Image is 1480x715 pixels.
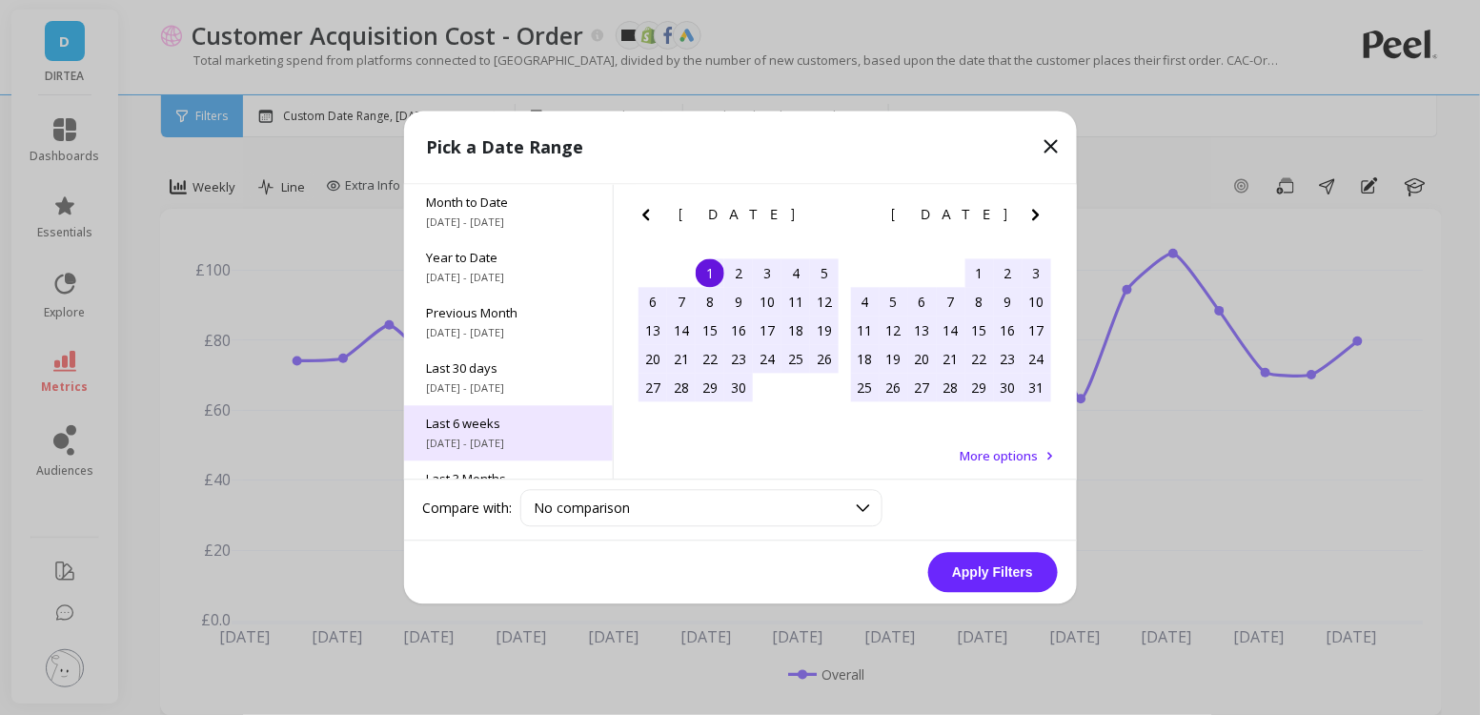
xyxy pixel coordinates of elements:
div: Choose Monday, May 26th, 2025 [880,374,908,402]
label: Compare with: [423,499,513,518]
div: Choose Wednesday, May 21st, 2025 [937,345,965,374]
div: Choose Thursday, April 3rd, 2025 [753,259,781,288]
div: Choose Monday, May 12th, 2025 [880,317,908,345]
span: No comparison [535,500,631,518]
div: Choose Thursday, May 15th, 2025 [965,317,994,345]
span: Last 30 days [427,360,590,378]
div: Choose Saturday, April 26th, 2025 [810,345,839,374]
div: Choose Tuesday, May 20th, 2025 [908,345,937,374]
div: Choose Tuesday, April 8th, 2025 [696,288,724,317]
div: Choose Friday, April 25th, 2025 [781,345,810,374]
button: Previous Month [635,204,665,235]
div: Choose Tuesday, May 6th, 2025 [908,288,937,317]
div: Choose Thursday, April 10th, 2025 [753,288,781,317]
span: [DATE] - [DATE] [427,381,590,397]
div: Choose Saturday, April 12th, 2025 [810,288,839,317]
span: [DATE] - [DATE] [427,271,590,286]
div: Choose Sunday, April 13th, 2025 [639,317,667,345]
div: Choose Saturday, May 3rd, 2025 [1023,259,1051,288]
div: Choose Thursday, April 17th, 2025 [753,317,781,345]
div: Choose Monday, April 21st, 2025 [667,345,696,374]
div: Choose Friday, May 16th, 2025 [994,317,1023,345]
div: Choose Sunday, May 25th, 2025 [851,374,880,402]
div: Choose Wednesday, May 28th, 2025 [937,374,965,402]
div: Choose Tuesday, April 1st, 2025 [696,259,724,288]
div: Choose Thursday, May 22nd, 2025 [965,345,994,374]
div: Choose Thursday, April 24th, 2025 [753,345,781,374]
div: Choose Thursday, May 29th, 2025 [965,374,994,402]
div: Choose Monday, April 7th, 2025 [667,288,696,317]
div: Choose Wednesday, April 2nd, 2025 [724,259,753,288]
div: Choose Tuesday, May 13th, 2025 [908,317,937,345]
div: Choose Friday, April 4th, 2025 [781,259,810,288]
span: [DATE] - [DATE] [427,437,590,452]
div: month 2025-05 [851,259,1051,402]
div: Choose Monday, May 5th, 2025 [880,288,908,317]
div: Choose Saturday, April 5th, 2025 [810,259,839,288]
span: More options [961,448,1039,465]
span: [DATE] - [DATE] [427,215,590,231]
div: Choose Friday, April 18th, 2025 [781,317,810,345]
div: Choose Tuesday, April 22nd, 2025 [696,345,724,374]
div: Choose Tuesday, April 29th, 2025 [696,374,724,402]
div: Choose Friday, May 30th, 2025 [994,374,1023,402]
button: Next Month [812,204,842,235]
div: Choose Wednesday, April 16th, 2025 [724,317,753,345]
span: Year to Date [427,250,590,267]
div: Choose Saturday, May 24th, 2025 [1023,345,1051,374]
div: Choose Thursday, May 1st, 2025 [965,259,994,288]
div: Choose Wednesday, May 7th, 2025 [937,288,965,317]
span: Last 6 weeks [427,416,590,433]
span: [DATE] [679,208,798,223]
button: Apply Filters [928,553,1058,593]
div: Choose Monday, April 28th, 2025 [667,374,696,402]
div: Choose Sunday, May 11th, 2025 [851,317,880,345]
div: Choose Friday, May 23rd, 2025 [994,345,1023,374]
div: Choose Wednesday, April 9th, 2025 [724,288,753,317]
div: Choose Monday, April 14th, 2025 [667,317,696,345]
div: Choose Wednesday, April 23rd, 2025 [724,345,753,374]
div: Choose Tuesday, April 15th, 2025 [696,317,724,345]
span: [DATE] - [DATE] [427,326,590,341]
div: Choose Saturday, May 31st, 2025 [1023,374,1051,402]
span: [DATE] [891,208,1010,223]
div: Choose Thursday, May 8th, 2025 [965,288,994,317]
div: Choose Sunday, May 4th, 2025 [851,288,880,317]
span: Month to Date [427,194,590,212]
button: Next Month [1024,204,1055,235]
div: Choose Sunday, April 27th, 2025 [639,374,667,402]
div: Choose Sunday, May 18th, 2025 [851,345,880,374]
div: Choose Wednesday, April 30th, 2025 [724,374,753,402]
div: Choose Monday, May 19th, 2025 [880,345,908,374]
div: Choose Friday, April 11th, 2025 [781,288,810,317]
span: Previous Month [427,305,590,322]
div: Choose Saturday, April 19th, 2025 [810,317,839,345]
div: Choose Friday, May 2nd, 2025 [994,259,1023,288]
div: Choose Saturday, May 10th, 2025 [1023,288,1051,317]
div: Choose Sunday, April 20th, 2025 [639,345,667,374]
div: Choose Friday, May 9th, 2025 [994,288,1023,317]
div: month 2025-04 [639,259,839,402]
button: Previous Month [846,204,877,235]
div: Choose Wednesday, May 14th, 2025 [937,317,965,345]
p: Pick a Date Range [427,134,584,161]
span: Last 3 Months [427,471,590,488]
div: Choose Saturday, May 17th, 2025 [1023,317,1051,345]
div: Choose Sunday, April 6th, 2025 [639,288,667,317]
div: Choose Tuesday, May 27th, 2025 [908,374,937,402]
